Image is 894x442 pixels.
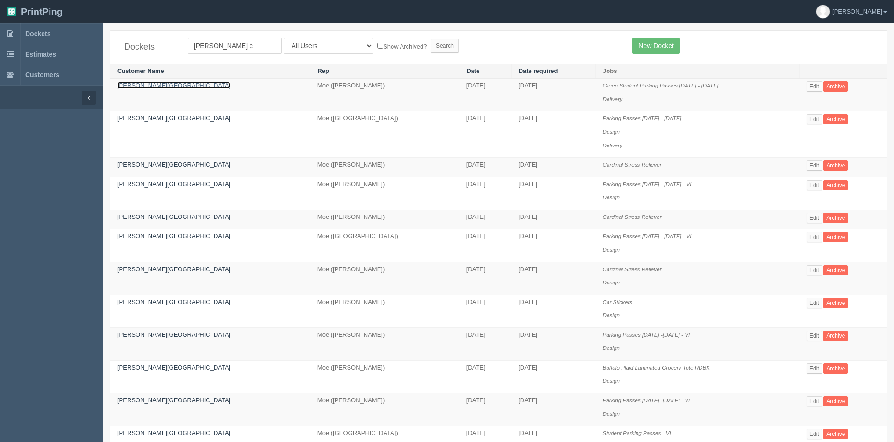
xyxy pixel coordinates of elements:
td: [DATE] [511,158,595,177]
a: Edit [807,298,822,308]
span: Customers [25,71,59,79]
i: Design [603,279,620,285]
a: Edit [807,213,822,223]
a: [PERSON_NAME][GEOGRAPHIC_DATA] [117,397,230,404]
td: Moe ([PERSON_NAME]) [310,360,459,393]
a: [PERSON_NAME][GEOGRAPHIC_DATA] [117,429,230,436]
td: [DATE] [459,360,511,393]
a: Archive [823,81,848,92]
a: Edit [807,396,822,406]
a: Edit [807,265,822,275]
input: Show Archived? [377,43,383,49]
a: Edit [807,114,822,124]
td: [DATE] [511,327,595,360]
td: Moe ([PERSON_NAME]) [310,177,459,210]
td: [DATE] [459,111,511,158]
a: [PERSON_NAME][GEOGRAPHIC_DATA] [117,161,230,168]
td: Moe ([PERSON_NAME]) [310,79,459,111]
a: Archive [823,114,848,124]
i: Parking Passes [DATE] -[DATE] - VI [603,397,690,403]
a: New Docket [632,38,679,54]
a: Archive [823,213,848,223]
a: Date [466,67,479,74]
td: Moe ([GEOGRAPHIC_DATA]) [310,229,459,262]
td: Moe ([PERSON_NAME]) [310,262,459,295]
a: [PERSON_NAME][GEOGRAPHIC_DATA] [117,181,230,188]
td: Moe ([PERSON_NAME]) [310,158,459,177]
i: Design [603,345,620,351]
input: Customer Name [188,38,282,54]
i: Delivery [603,96,622,102]
a: [PERSON_NAME][GEOGRAPHIC_DATA] [117,266,230,273]
i: Parking Passes [DATE] - [DATE] - VI [603,233,692,239]
td: [DATE] [511,360,595,393]
i: Cardinal Stress Reliever [603,214,662,220]
i: Design [603,411,620,417]
td: [DATE] [511,111,595,158]
input: Search [431,39,459,53]
img: logo-3e63b451c926e2ac314895c53de4908e5d424f24456219fb08d385ab2e579770.png [7,7,16,16]
span: Estimates [25,51,56,58]
a: Archive [823,160,848,171]
td: Moe ([PERSON_NAME]) [310,295,459,327]
td: [DATE] [459,229,511,262]
td: [DATE] [511,177,595,210]
a: Archive [823,396,848,406]
a: [PERSON_NAME][GEOGRAPHIC_DATA] [117,115,230,122]
i: Design [603,312,620,318]
td: [DATE] [511,210,595,229]
a: [PERSON_NAME][GEOGRAPHIC_DATA] [117,213,230,220]
a: Archive [823,331,848,341]
td: [DATE] [459,177,511,210]
td: [DATE] [511,295,595,327]
a: Customer Name [117,67,164,74]
td: Moe ([GEOGRAPHIC_DATA]) [310,111,459,158]
a: [PERSON_NAME][GEOGRAPHIC_DATA] [117,364,230,371]
a: [PERSON_NAME][GEOGRAPHIC_DATA] [117,298,230,305]
a: Archive [823,232,848,242]
td: [DATE] [511,393,595,426]
td: Moe ([PERSON_NAME]) [310,210,459,229]
td: Moe ([PERSON_NAME]) [310,393,459,426]
h4: Dockets [124,43,174,52]
a: [PERSON_NAME][GEOGRAPHIC_DATA] [117,232,230,239]
a: Edit [807,81,822,92]
i: Cardinal Stress Reliever [603,161,662,167]
i: Car Stickers [603,299,633,305]
a: Edit [807,232,822,242]
td: [DATE] [459,262,511,295]
td: [DATE] [511,262,595,295]
a: Archive [823,265,848,275]
i: Design [603,246,620,253]
a: Archive [823,180,848,190]
td: [DATE] [459,393,511,426]
td: [DATE] [511,229,595,262]
a: Rep [317,67,329,74]
td: [DATE] [459,158,511,177]
i: Design [603,377,620,384]
a: Archive [823,298,848,308]
i: Parking Passes [DATE] -[DATE] - VI [603,332,690,338]
a: Edit [807,429,822,439]
a: Edit [807,180,822,190]
i: Parking Passes [DATE] - [DATE] [603,115,681,121]
td: [DATE] [459,295,511,327]
label: Show Archived? [377,41,427,51]
img: avatar_default-7531ab5dedf162e01f1e0bb0964e6a185e93c5c22dfe317fb01d7f8cd2b1632c.jpg [816,5,830,18]
td: [DATE] [459,210,511,229]
a: [PERSON_NAME][GEOGRAPHIC_DATA] [117,82,230,89]
i: Green Student Parking Passes [DATE] - [DATE] [603,82,719,88]
a: Date required [519,67,558,74]
td: Moe ([PERSON_NAME]) [310,327,459,360]
i: Delivery [603,142,622,148]
a: Edit [807,363,822,374]
a: Archive [823,363,848,374]
a: [PERSON_NAME][GEOGRAPHIC_DATA] [117,331,230,338]
a: Edit [807,160,822,171]
i: Design [603,129,620,135]
i: Parking Passes [DATE] - [DATE] - VI [603,181,692,187]
i: Design [603,194,620,200]
a: Edit [807,331,822,341]
i: Buffalo Plaid Laminated Grocery Tote RDBK [603,364,710,370]
span: Dockets [25,30,50,37]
